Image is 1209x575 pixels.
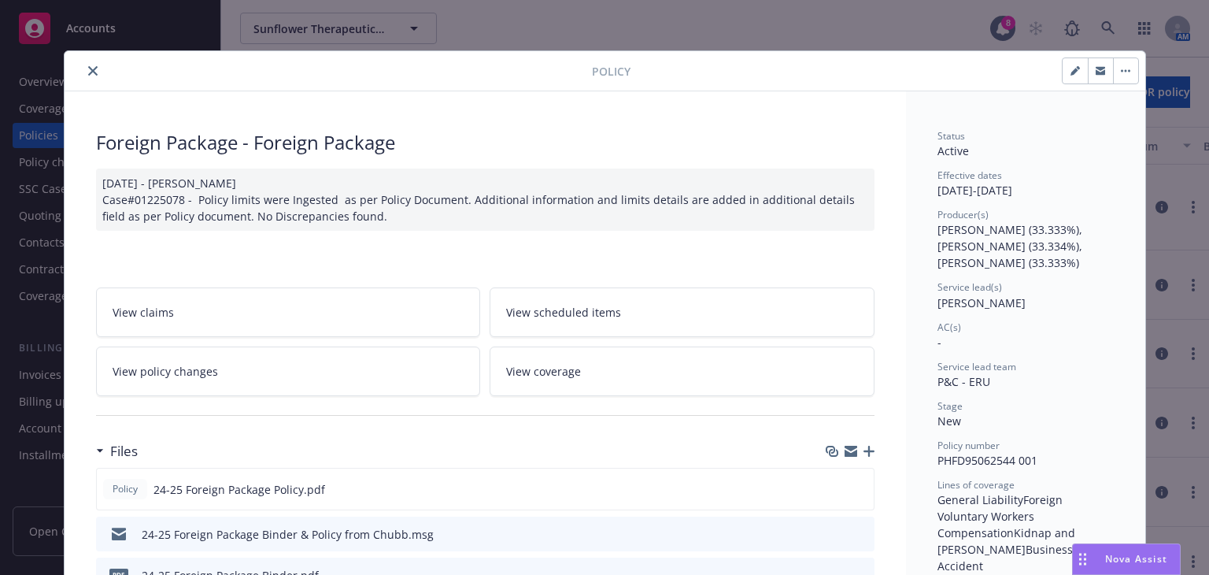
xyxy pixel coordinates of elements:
span: - [937,335,941,350]
span: View coverage [506,363,581,380]
div: [DATE] - [PERSON_NAME] Case#01225078 - Policy limits were Ingested as per Policy Document. Additi... [96,169,874,231]
button: download file [829,526,841,543]
span: [PERSON_NAME] [937,295,1026,310]
span: [PERSON_NAME] (33.333%), [PERSON_NAME] (33.334%), [PERSON_NAME] (33.333%) [937,222,1085,270]
button: Nova Assist [1072,543,1181,575]
h3: Files [110,441,138,462]
span: Stage [937,399,963,413]
div: Drag to move [1073,544,1093,574]
a: View coverage [490,347,874,396]
span: Nova Assist [1105,552,1167,566]
span: View claims [113,304,174,321]
span: 24-25 Foreign Package Policy.pdf [153,481,325,498]
div: [DATE] - [DATE] [937,169,1114,198]
span: New [937,414,961,428]
div: Foreign Package - Foreign Package [96,129,874,156]
span: General Liability [937,492,1023,507]
span: AC(s) [937,321,961,334]
span: Lines of coverage [937,478,1015,492]
span: View scheduled items [506,304,621,321]
span: Foreign Voluntary Workers Compensation [937,492,1066,540]
span: Active [937,143,969,158]
span: Service lead team [937,360,1016,373]
div: 24-25 Foreign Package Binder & Policy from Chubb.msg [142,526,434,543]
div: Files [96,441,138,462]
span: Status [937,129,965,143]
button: preview file [854,526,868,543]
span: Business Travel Accident [937,542,1111,573]
button: close [83,61,102,80]
a: View claims [96,287,481,337]
span: PHFD95062544 001 [937,453,1037,468]
span: View policy changes [113,363,218,380]
span: Service lead(s) [937,280,1002,294]
span: Policy [109,482,141,496]
button: download file [828,481,841,498]
a: View scheduled items [490,287,874,337]
span: Effective dates [937,169,1002,182]
span: P&C - ERU [937,374,990,389]
span: Kidnap and [PERSON_NAME] [937,525,1078,557]
span: Policy [592,63,630,80]
span: Policy number [937,439,1000,452]
span: Producer(s) [937,208,989,221]
a: View policy changes [96,347,481,396]
button: preview file [853,481,867,498]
